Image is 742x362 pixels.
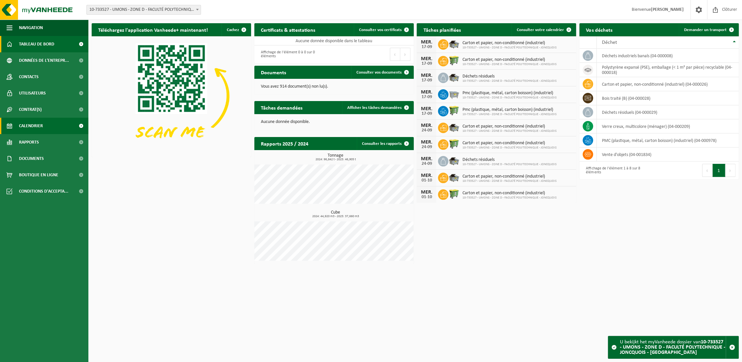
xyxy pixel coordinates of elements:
[462,157,556,163] span: Déchets résiduels
[597,133,739,147] td: PMC (plastique, métal, carton boisson) (industriel) (04-000978)
[462,112,556,116] span: 10-733527 - UMONS - ZONE D - FACULTÉ POLYTECHNIQUE - JONCQUOIS
[420,95,433,99] div: 17-09
[19,20,43,36] span: Navigation
[448,105,460,116] img: WB-0660-HPE-GN-50
[357,137,413,150] a: Consulter les rapports
[579,23,619,36] h2: Vos déchets
[517,28,564,32] span: Consulter votre calendrier
[359,28,402,32] span: Consulter vos certificats
[420,173,433,178] div: MER.
[420,156,433,162] div: MER.
[19,36,54,52] span: Tableau de bord
[620,336,726,358] div: U bekijkt het myVanheede dossier van
[254,23,322,36] h2: Certificats & attestations
[462,41,556,46] span: Carton et papier, non-conditionné (industriel)
[420,140,433,145] div: MER.
[684,28,727,32] span: Demander un transport
[261,120,407,124] p: Aucune donnée disponible.
[679,23,738,36] a: Demander un transport
[19,101,42,118] span: Contrat(s)
[462,179,556,183] span: 10-733527 - UMONS - ZONE D - FACULTÉ POLYTECHNIQUE - JONCQUOIS
[258,47,331,61] div: Affichage de l'élément 0 à 0 sur 0 éléments
[19,134,39,150] span: Rapports
[86,5,201,15] span: 10-733527 - UMONS - ZONE D - FACULTÉ POLYTECHNIQUE - JONCQUOIS - MONS
[19,183,68,199] span: Conditions d'accepta...
[462,163,556,166] span: 10-733527 - UMONS - ZONE D - FACULTÉ POLYTECHNIQUE - JONCQUOIS
[19,85,46,101] span: Utilisateurs
[462,46,556,50] span: 10-733527 - UMONS - ZONE D - FACULTÉ POLYTECHNIQUE - JONCQUOIS
[702,164,713,177] button: Previous
[448,172,460,183] img: WB-5000-GAL-GY-01
[417,23,467,36] h2: Tâches planifiées
[448,55,460,66] img: WB-0660-HPE-GN-50
[462,79,556,83] span: 10-733527 - UMONS - ZONE D - FACULTÉ POLYTECHNIQUE - JONCQUOIS
[258,215,414,218] span: 2024: 44,920 m3 - 2025: 37,660 m3
[356,70,402,75] span: Consulter vos documents
[420,112,433,116] div: 17-09
[92,36,251,156] img: Download de VHEPlus App
[420,162,433,166] div: 24-09
[254,101,309,114] h2: Tâches demandées
[597,105,739,119] td: déchets résiduels (04-000029)
[87,5,201,14] span: 10-733527 - UMONS - ZONE D - FACULTÉ POLYTECHNIQUE - JONCQUOIS - MONS
[462,191,556,196] span: Carton et papier, non-conditionné (industriel)
[420,90,433,95] div: MER.
[462,91,556,96] span: Pmc (plastique, métal, carton boisson) (industriel)
[92,23,214,36] h2: Téléchargez l'application Vanheede+ maintenant!
[351,66,413,79] a: Consulter vos documents
[583,163,656,178] div: Affichage de l'élément 1 à 8 sur 8 éléments
[420,190,433,195] div: MER.
[602,40,617,45] span: Déchet
[597,77,739,91] td: carton et papier, non-conditionné (industriel) (04-000026)
[462,146,556,150] span: 10-733527 - UMONS - ZONE D - FACULTÉ POLYTECHNIQUE - JONCQUOIS
[462,96,556,100] span: 10-733527 - UMONS - ZONE D - FACULTÉ POLYTECHNIQUE - JONCQUOIS
[420,106,433,112] div: MER.
[725,164,735,177] button: Next
[258,210,414,218] h3: Cube
[420,61,433,66] div: 17-09
[448,72,460,83] img: WB-5000-GAL-GY-01
[19,52,69,69] span: Données de l'entrepr...
[420,178,433,183] div: 01-10
[448,88,460,99] img: WB-2500-GAL-GY-01
[420,40,433,45] div: MER.
[462,129,556,133] span: 10-733527 - UMONS - ZONE D - FACULTÉ POLYTECHNIQUE - JONCQUOIS
[258,158,414,161] span: 2024: 96,842 t - 2025: 46,905 t
[390,48,400,61] button: Previous
[354,23,413,36] a: Consulter vos certificats
[347,106,402,110] span: Afficher les tâches demandées
[400,48,410,61] button: Next
[597,119,739,133] td: verre creux, multicolore (ménager) (04-000209)
[420,73,433,78] div: MER.
[620,339,725,355] strong: 10-733527 - UMONS - ZONE D - FACULTÉ POLYTECHNIQUE - JONCQUOIS - [GEOGRAPHIC_DATA]
[597,49,739,63] td: déchets industriels banals (04-000008)
[258,153,414,161] h3: Tonnage
[597,63,739,77] td: polystyrène expansé (PSE), emballage (< 1 m² par pièce) recyclable (04-000018)
[462,107,556,112] span: Pmc (plastique, métal, carton boisson) (industriel)
[420,195,433,199] div: 01-10
[254,137,315,150] h2: Rapports 2025 / 2024
[651,7,684,12] strong: [PERSON_NAME]
[597,147,739,162] td: vente d'objets (04-001834)
[448,138,460,149] img: WB-0660-HPE-GN-50
[420,123,433,128] div: MER.
[420,45,433,49] div: 17-09
[420,128,433,133] div: 24-09
[342,101,413,114] a: Afficher les tâches demandées
[254,36,414,45] td: Aucune donnée disponible dans le tableau
[254,66,293,78] h2: Documents
[462,141,556,146] span: Carton et papier, non-conditionné (industriel)
[420,56,433,61] div: MER.
[462,62,556,66] span: 10-733527 - UMONS - ZONE D - FACULTÉ POLYTECHNIQUE - JONCQUOIS
[19,167,58,183] span: Boutique en ligne
[19,150,44,167] span: Documents
[261,84,407,89] p: Vous avez 914 document(s) non lu(s).
[448,38,460,49] img: WB-5000-GAL-GY-01
[597,91,739,105] td: bois traité (B) (04-000028)
[448,155,460,166] img: WB-5000-GAL-GY-01
[462,124,556,129] span: Carton et papier, non-conditionné (industriel)
[462,57,556,62] span: Carton et papier, non-conditionné (industriel)
[420,78,433,83] div: 17-09
[420,145,433,149] div: 24-09
[462,174,556,179] span: Carton et papier, non-conditionné (industriel)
